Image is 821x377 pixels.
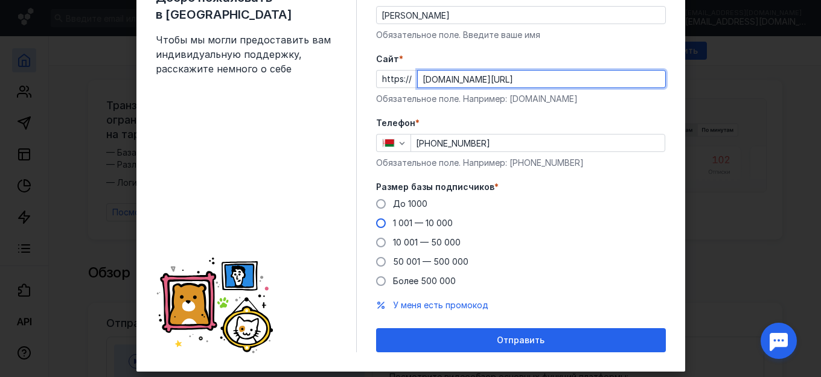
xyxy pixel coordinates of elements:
span: Cайт [376,53,399,65]
span: Телефон [376,117,415,129]
span: 1 001 — 10 000 [393,218,453,228]
button: Отправить [376,328,666,352]
span: Чтобы мы могли предоставить вам индивидуальную поддержку, расскажите немного о себе [156,33,337,76]
span: 50 001 — 500 000 [393,256,468,267]
span: Отправить [497,335,545,346]
div: Обязательное поле. Например: [DOMAIN_NAME] [376,93,666,105]
span: 10 001 — 50 000 [393,237,461,247]
span: Размер базы подписчиков [376,181,494,193]
span: Более 500 000 [393,276,456,286]
div: Обязательное поле. Например: [PHONE_NUMBER] [376,157,666,169]
div: Обязательное поле. Введите ваше имя [376,29,666,41]
button: У меня есть промокод [393,299,488,311]
span: У меня есть промокод [393,300,488,310]
span: До 1000 [393,198,427,209]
